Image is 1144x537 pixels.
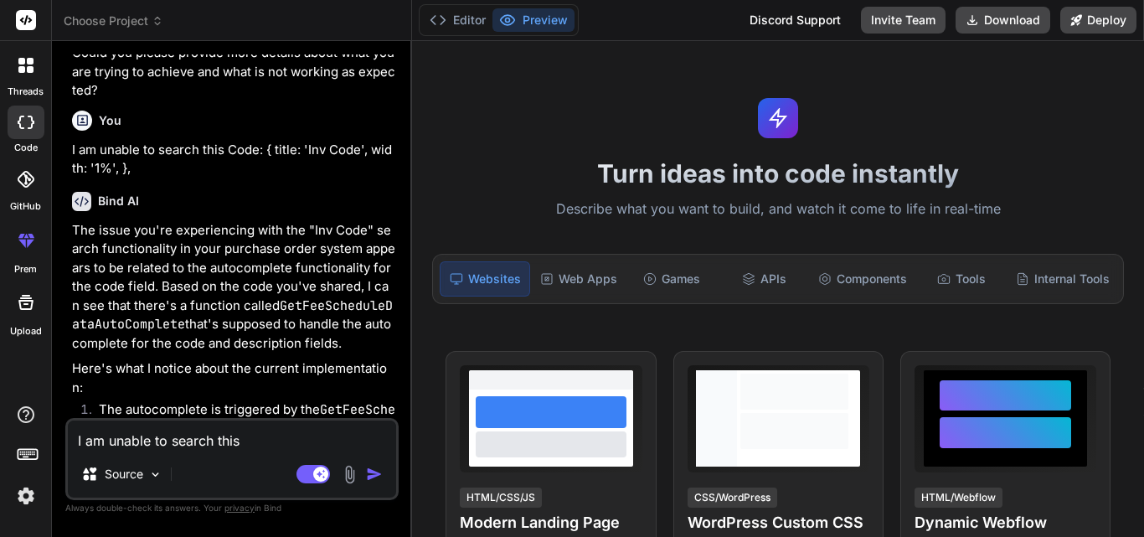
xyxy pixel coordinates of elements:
button: Invite Team [861,7,946,34]
button: Deploy [1060,7,1136,34]
label: code [14,141,38,155]
h4: Modern Landing Page [460,511,642,534]
li: The autocomplete is triggered by the function when the user types in the code or description fields [85,400,395,457]
button: Download [956,7,1050,34]
label: prem [14,262,37,276]
div: Web Apps [533,261,624,297]
p: I am unable to search this Code: { title: 'Inv Code', width: '1%', }, [72,141,395,178]
p: Always double-check its answers. Your in Bind [65,500,399,516]
div: HTML/Webflow [915,488,1002,508]
p: Describe what you want to build, and watch it come to life in real-time [422,199,1134,220]
img: Pick Models [148,467,162,482]
div: APIs [719,261,808,297]
div: Components [812,261,914,297]
img: icon [366,466,383,483]
label: Upload [10,324,42,338]
h6: You [99,112,121,129]
div: Websites [440,261,530,297]
p: Here's what I notice about the current implementation: [72,359,395,397]
div: CSS/WordPress [688,488,777,508]
label: threads [8,85,44,99]
p: Source [105,466,143,483]
h6: Bind AI [98,193,139,209]
p: The issue you're experiencing with the "Inv Code" search functionality in your purchase order sys... [72,221,395,354]
span: privacy [224,503,255,513]
h4: WordPress Custom CSS [688,511,869,534]
div: Tools [917,261,1006,297]
img: settings [12,482,40,510]
div: HTML/CSS/JS [460,488,542,508]
span: Choose Project [64,13,163,29]
button: Editor [423,8,492,32]
h1: Turn ideas into code instantly [422,158,1134,188]
button: Preview [492,8,575,32]
label: GitHub [10,199,41,214]
div: Internal Tools [1009,261,1116,297]
img: attachment [340,465,359,484]
div: Games [627,261,716,297]
div: Discord Support [739,7,851,34]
